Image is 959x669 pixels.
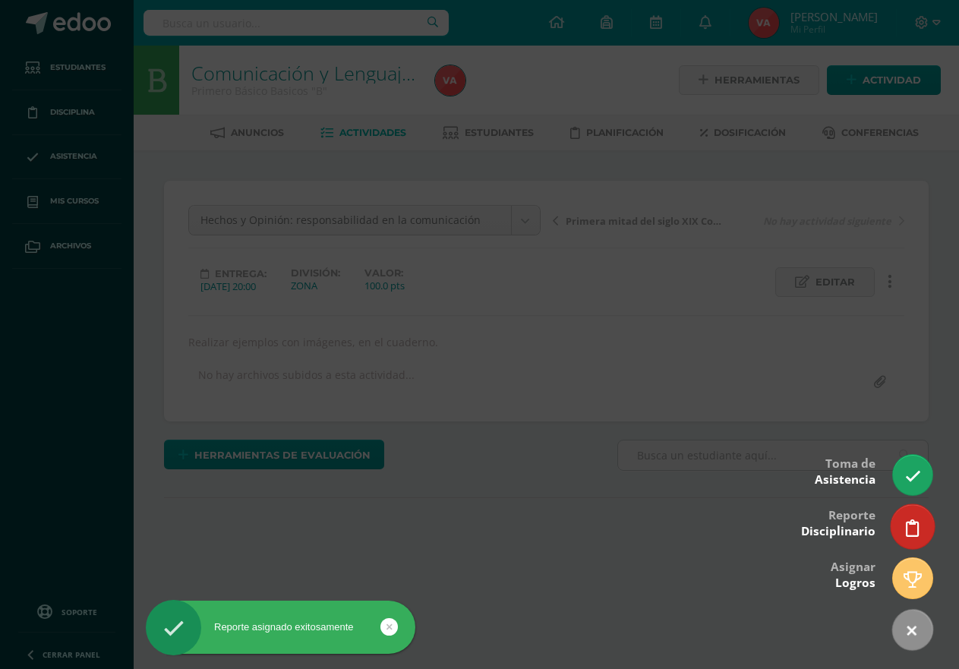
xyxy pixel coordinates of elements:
[801,523,875,539] span: Disciplinario
[835,575,875,591] span: Logros
[831,549,875,598] div: Asignar
[146,620,415,634] div: Reporte asignado exitosamente
[815,446,875,495] div: Toma de
[801,497,875,547] div: Reporte
[815,472,875,488] span: Asistencia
